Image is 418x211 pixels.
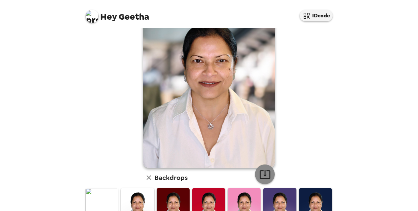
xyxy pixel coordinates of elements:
[154,172,188,183] h6: Backdrops
[100,11,117,23] span: Hey
[143,4,275,168] img: user
[300,10,333,21] button: IDcode
[85,10,99,23] img: profile pic
[85,7,149,21] span: Geetha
